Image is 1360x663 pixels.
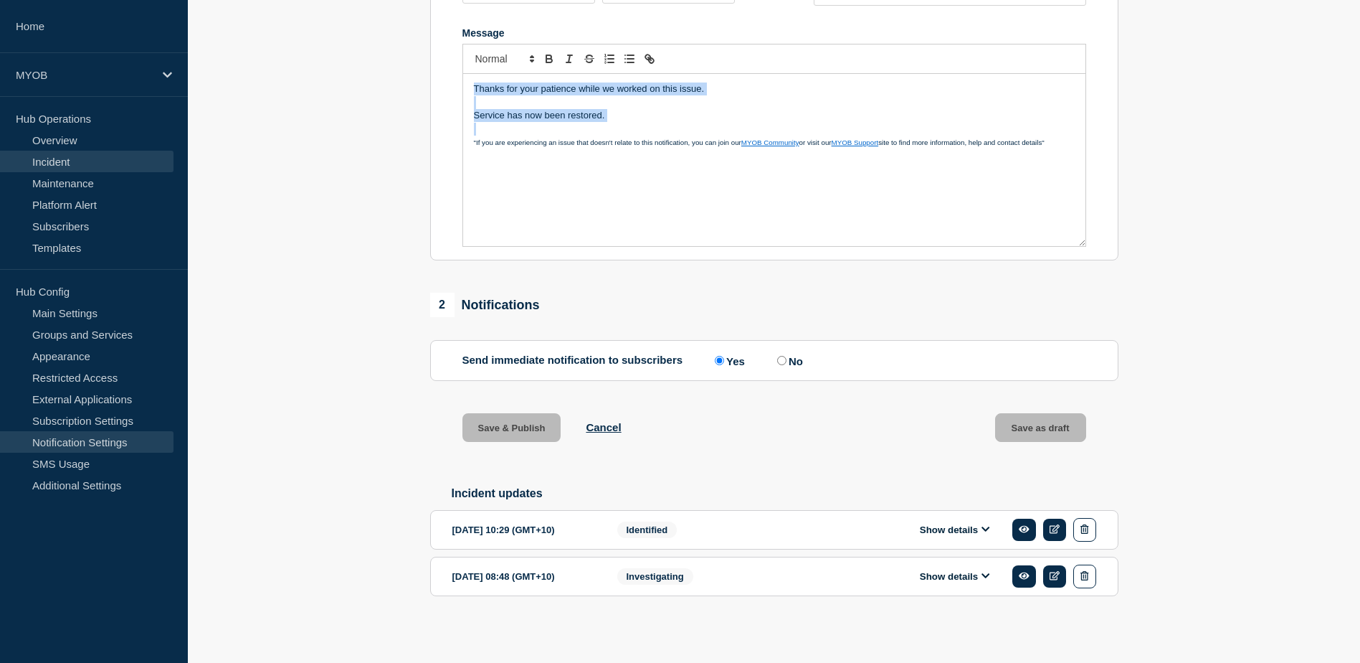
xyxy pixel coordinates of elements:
[777,356,786,365] input: No
[559,50,579,67] button: Toggle italic text
[715,356,724,365] input: Yes
[916,524,994,536] button: Show details
[474,83,1075,95] p: Thanks for your patience while we worked on this issue.
[462,27,1086,39] div: Message
[474,109,1075,122] p: Service has now been restored.
[452,565,596,588] div: [DATE] 08:48 (GMT+10)
[995,413,1086,442] button: Save as draft
[430,293,455,317] span: 2
[711,354,745,367] label: Yes
[617,568,693,585] span: Investigating
[832,138,879,146] a: MYOB Support
[619,50,639,67] button: Toggle bulleted list
[639,50,660,67] button: Toggle link
[474,138,741,146] span: "If you are experiencing an issue that doesn't relate to this notification, you can join our
[463,74,1085,246] div: Message
[539,50,559,67] button: Toggle bold text
[774,354,803,367] label: No
[617,522,677,538] span: Identified
[741,138,799,146] a: MYOB Community
[16,69,153,81] p: MYOB
[878,138,1045,146] span: site to find more information, help and contact details"
[452,487,1118,500] h2: Incident updates
[430,293,540,317] div: Notifications
[462,354,1086,367] div: Send immediate notification to subscribers
[452,518,596,542] div: [DATE] 10:29 (GMT+10)
[462,354,683,367] p: Send immediate notification to subscribers
[916,570,994,583] button: Show details
[462,413,561,442] button: Save & Publish
[599,50,619,67] button: Toggle ordered list
[586,421,621,433] button: Cancel
[799,138,832,146] span: or visit our
[579,50,599,67] button: Toggle strikethrough text
[469,50,539,67] span: Font size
